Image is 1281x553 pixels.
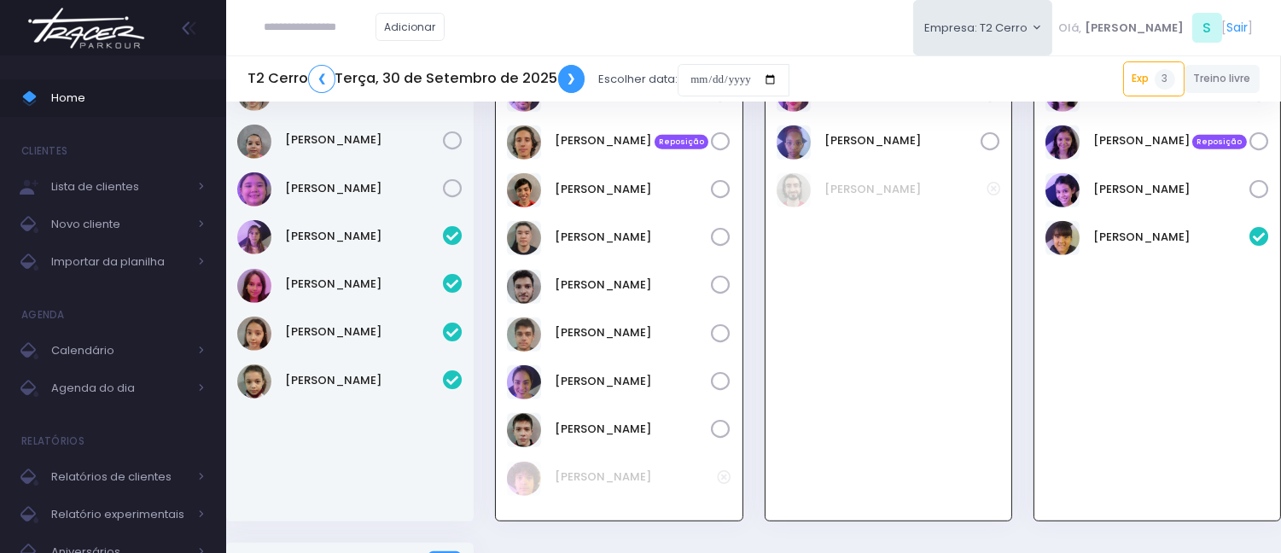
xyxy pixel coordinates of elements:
[51,504,188,526] span: Relatório experimentais
[556,181,712,198] a: [PERSON_NAME]
[507,365,541,399] img: Natália Neves
[285,180,443,197] a: [PERSON_NAME]
[308,65,335,93] a: ❮
[285,228,443,245] a: [PERSON_NAME]
[655,135,709,150] span: Reposição
[824,132,981,149] a: [PERSON_NAME]
[1052,9,1260,47] div: [ ]
[1093,229,1249,246] a: [PERSON_NAME]
[237,317,271,351] img: Laura Linck
[556,276,712,294] a: [PERSON_NAME]
[247,60,789,99] div: Escolher data:
[1085,20,1184,37] span: [PERSON_NAME]
[507,173,541,207] img: Eduardo Ribeiro Castro
[1192,135,1247,150] span: Reposição
[237,269,271,303] img: Ana Clara Dotta
[558,65,585,93] a: ❯
[1045,221,1080,255] img: Manuella Brizuela Munhoz
[507,317,541,352] img: Leonardo Barreto de Oliveira Campos
[51,213,188,236] span: Novo cliente
[21,298,65,332] h4: Agenda
[777,125,811,160] img: Rosa Luiza Barbosa Luciano
[51,87,205,109] span: Home
[824,181,987,198] a: [PERSON_NAME]
[237,364,271,399] img: Sofia Miranda Venturacci
[556,324,712,341] a: [PERSON_NAME]
[1123,61,1185,96] a: Exp3
[1045,125,1080,160] img: Laura meirelles de almeida
[1093,132,1249,149] a: [PERSON_NAME] Reposição
[237,220,271,254] img: Alice Castellani Malavasi
[376,13,445,41] a: Adicionar
[51,251,188,273] span: Importar da planilha
[1192,13,1222,43] span: S
[51,466,188,488] span: Relatórios de clientes
[51,377,188,399] span: Agenda do dia
[556,373,712,390] a: [PERSON_NAME]
[285,372,443,389] a: [PERSON_NAME]
[21,134,67,168] h4: Clientes
[1227,19,1249,37] a: Sair
[247,65,585,93] h5: T2 Cerro Terça, 30 de Setembro de 2025
[507,462,541,496] img: Lucas Palomino
[237,172,271,207] img: Gabriela Nakabayashi Ferreira
[1185,65,1261,93] a: Treino livre
[507,125,541,160] img: Diego Nicolas Graciano
[51,340,188,362] span: Calendário
[51,176,188,198] span: Lista de clientes
[507,221,541,255] img: Guilherme Sato
[556,469,718,486] a: [PERSON_NAME]
[1093,181,1249,198] a: [PERSON_NAME]
[1045,173,1080,207] img: Livia Braga de Oliveira
[237,125,271,159] img: Andreza christianini martinez
[507,270,541,304] img: Ian Magalhães
[285,276,443,293] a: [PERSON_NAME]
[21,424,84,458] h4: Relatórios
[285,323,443,341] a: [PERSON_NAME]
[1155,69,1175,90] span: 3
[556,421,712,438] a: [PERSON_NAME]
[1059,20,1082,37] span: Olá,
[777,173,811,207] img: Bruno Milan Perfetto
[556,132,712,149] a: [PERSON_NAME] Reposição
[285,131,443,148] a: [PERSON_NAME]
[556,229,712,246] a: [PERSON_NAME]
[507,413,541,447] img: Vinícius Sathler Larizzatti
